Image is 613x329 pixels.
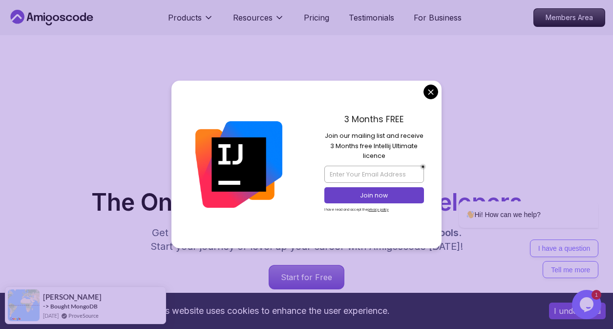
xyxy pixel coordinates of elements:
[43,302,49,310] span: ->
[8,191,605,214] h1: The One-Stop Platform for
[50,303,98,310] a: Bought MongoDB
[143,226,471,253] p: Get unlimited access to coding , , and . Start your journey or level up your career with Amigosco...
[8,289,40,321] img: provesource social proof notification image
[572,290,603,319] iframe: chat widget
[68,311,99,320] a: ProveSource
[168,12,202,23] p: Products
[533,8,605,27] a: Members Area
[427,113,603,285] iframe: chat widget
[168,12,213,31] button: Products
[304,12,329,23] a: Pricing
[43,293,99,301] span: [PERSON_NAME]
[349,12,394,23] a: Testimonials
[269,265,344,289] a: Start for Free
[233,12,284,31] button: Resources
[43,311,59,320] span: [DATE]
[549,303,606,319] button: Accept cookies
[414,12,462,23] a: For Business
[7,300,534,322] div: This website uses cookies to enhance the user experience.
[233,12,273,23] p: Resources
[534,9,605,26] p: Members Area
